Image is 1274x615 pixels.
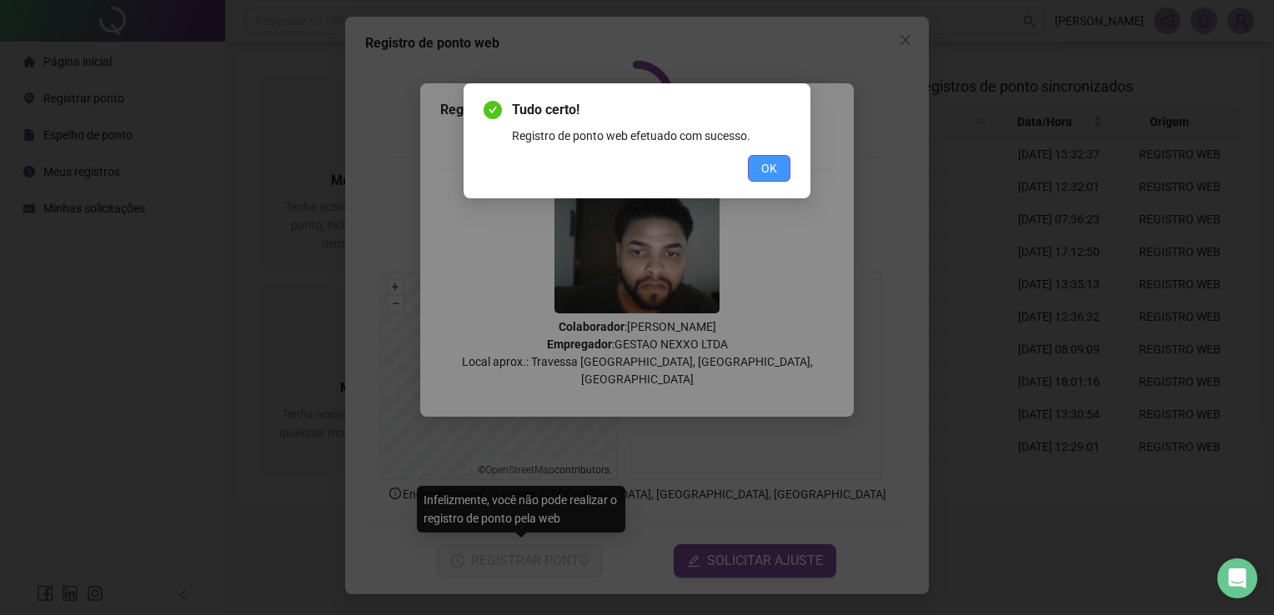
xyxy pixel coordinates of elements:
button: OK [748,155,790,182]
span: Tudo certo! [512,100,790,120]
span: check-circle [484,101,502,119]
div: Open Intercom Messenger [1217,558,1257,598]
span: OK [761,159,777,177]
div: Registro de ponto web efetuado com sucesso. [512,127,790,145]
